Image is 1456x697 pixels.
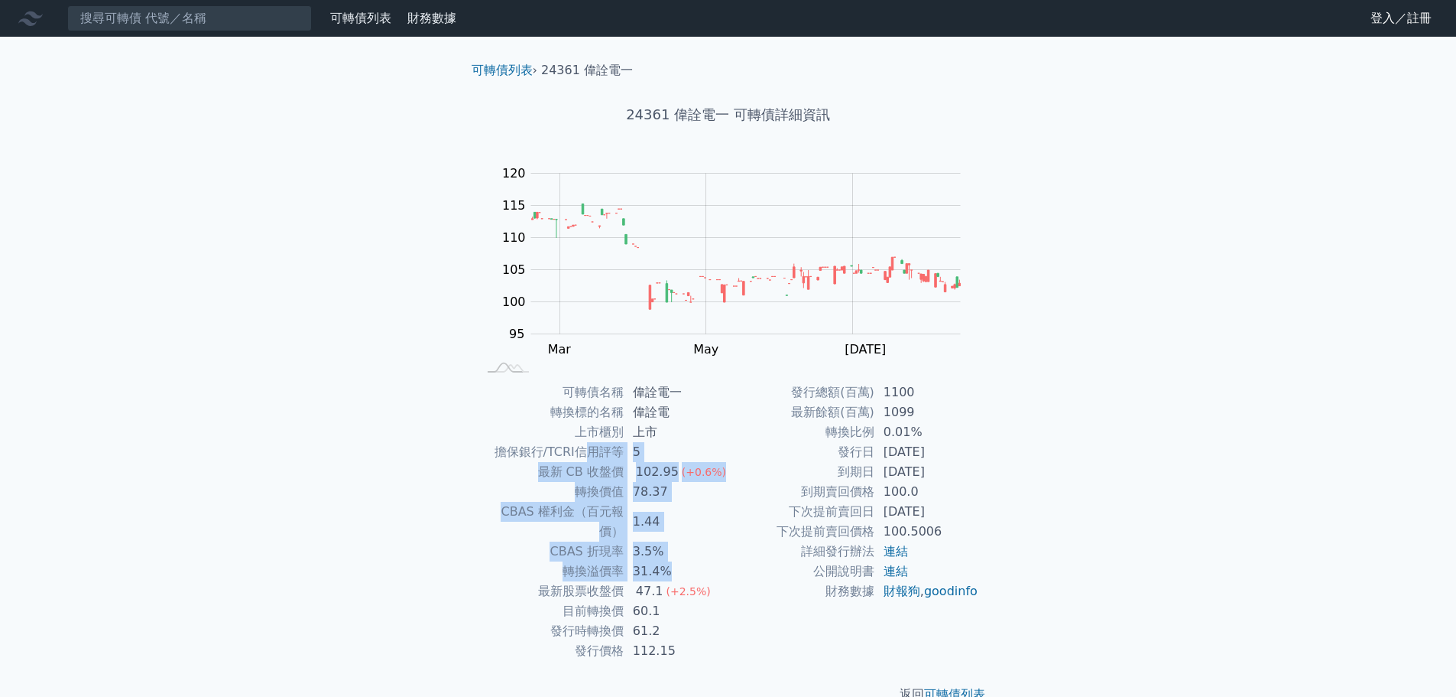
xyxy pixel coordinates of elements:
td: 上市櫃別 [478,422,624,442]
a: goodinfo [924,584,978,598]
div: 47.1 [633,581,666,601]
td: , [874,581,979,601]
td: [DATE] [874,462,979,482]
td: 發行時轉換價 [478,621,624,641]
div: 聊天小工具 [1380,624,1456,697]
td: 0.01% [874,422,979,442]
td: [DATE] [874,442,979,462]
td: 發行總額(百萬) [728,383,874,402]
g: Chart [495,166,984,357]
tspan: 100 [502,295,526,309]
td: 最新 CB 收盤價 [478,462,624,482]
td: CBAS 權利金（百元報價） [478,502,624,542]
td: 1.44 [624,502,728,542]
td: 到期日 [728,462,874,482]
tspan: 95 [509,327,524,341]
h1: 24361 偉詮電一 可轉債詳細資訊 [459,104,997,125]
a: 財務數據 [407,11,456,25]
td: 擔保銀行/TCRI信用評等 [478,442,624,462]
tspan: [DATE] [845,342,886,357]
tspan: May [693,342,718,357]
a: 可轉債列表 [472,63,533,77]
td: 到期賣回價格 [728,482,874,502]
tspan: 115 [502,198,526,213]
td: 100.0 [874,482,979,502]
td: 偉詮電一 [624,383,728,402]
td: 轉換標的名稱 [478,402,624,422]
a: 財報狗 [884,584,920,598]
td: 可轉債名稱 [478,383,624,402]
td: 31.4% [624,562,728,581]
td: [DATE] [874,502,979,522]
a: 連結 [884,564,908,578]
span: (+2.5%) [666,585,710,598]
td: CBAS 折現率 [478,542,624,562]
td: 轉換溢價率 [478,562,624,581]
li: › [472,61,537,80]
td: 5 [624,442,728,462]
a: 可轉債列表 [330,11,391,25]
td: 詳細發行辦法 [728,542,874,562]
a: 連結 [884,544,908,559]
td: 下次提前賣回價格 [728,522,874,542]
td: 1100 [874,383,979,402]
div: 102.95 [633,462,682,482]
tspan: 110 [502,230,526,245]
td: 發行日 [728,442,874,462]
td: 60.1 [624,601,728,621]
a: 登入／註冊 [1358,6,1444,31]
td: 61.2 [624,621,728,641]
tspan: 105 [502,262,526,277]
td: 目前轉換價 [478,601,624,621]
iframe: Chat Widget [1380,624,1456,697]
td: 上市 [624,422,728,442]
tspan: 120 [502,166,526,181]
td: 78.37 [624,482,728,502]
td: 偉詮電 [624,402,728,422]
td: 下次提前賣回日 [728,502,874,522]
td: 轉換價值 [478,482,624,502]
td: 財務數據 [728,581,874,601]
td: 3.5% [624,542,728,562]
td: 112.15 [624,641,728,661]
td: 公開說明書 [728,562,874,581]
td: 轉換比例 [728,422,874,442]
li: 24361 偉詮電一 [541,61,633,80]
span: (+0.6%) [682,466,726,478]
td: 最新餘額(百萬) [728,402,874,422]
tspan: Mar [548,342,572,357]
td: 1099 [874,402,979,422]
td: 發行價格 [478,641,624,661]
td: 100.5006 [874,522,979,542]
input: 搜尋可轉債 代號／名稱 [67,5,312,31]
td: 最新股票收盤價 [478,581,624,601]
